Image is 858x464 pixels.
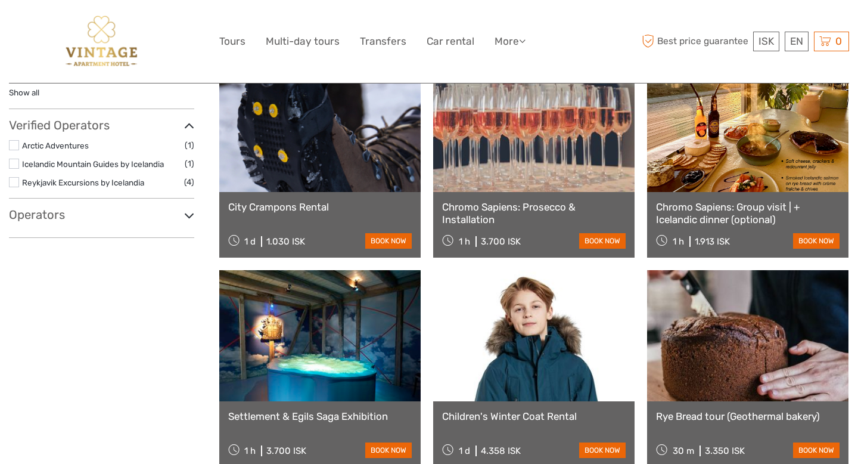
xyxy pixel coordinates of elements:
a: Settlement & Egils Saga Exhibition [228,410,412,422]
a: Tours [219,33,245,50]
div: 1.913 ISK [695,236,730,247]
a: Arctic Adventures [22,141,89,150]
div: 4.358 ISK [481,446,521,456]
a: Multi-day tours [266,33,340,50]
a: book now [365,233,412,249]
span: 1 h [244,446,256,456]
div: 1.030 ISK [266,236,305,247]
a: book now [579,443,626,458]
div: EN [785,32,809,51]
span: 1 h [673,236,684,247]
a: book now [579,233,626,249]
a: book now [793,443,840,458]
span: (1) [185,157,194,171]
a: More [495,33,526,50]
p: We're away right now. Please check back later! [17,21,135,30]
a: Reykjavik Excursions by Icelandia [22,178,144,187]
span: Best price guarantee [639,32,751,51]
img: 3256-be983540-ede3-4357-9bcb-8bc2f29a93ac_logo_big.png [57,9,145,74]
a: book now [793,233,840,249]
h3: Operators [9,208,194,222]
a: Chromo Sapiens: Prosecco & Installation [442,201,626,225]
span: 1 d [459,446,470,456]
a: Car rental [427,33,474,50]
a: Rye Bread tour (Geothermal bakery) [656,410,840,422]
span: ISK [758,35,774,47]
div: 3.700 ISK [266,446,306,456]
div: 3.350 ISK [705,446,745,456]
span: 1 h [459,236,470,247]
button: Open LiveChat chat widget [137,18,151,33]
h3: Verified Operators [9,118,194,132]
span: (4) [184,175,194,189]
span: 1 d [244,236,256,247]
a: City Crampons Rental [228,201,412,213]
span: 30 m [673,446,694,456]
a: Chromo Sapiens: Group visit | + Icelandic dinner (optional) [656,201,840,225]
a: Icelandic Mountain Guides by Icelandia [22,159,164,169]
a: book now [365,443,412,458]
a: Show all [9,88,39,97]
span: (1) [185,138,194,152]
a: Children's Winter Coat Rental [442,410,626,422]
div: 3.700 ISK [481,236,521,247]
a: Transfers [360,33,406,50]
span: 0 [834,35,844,47]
